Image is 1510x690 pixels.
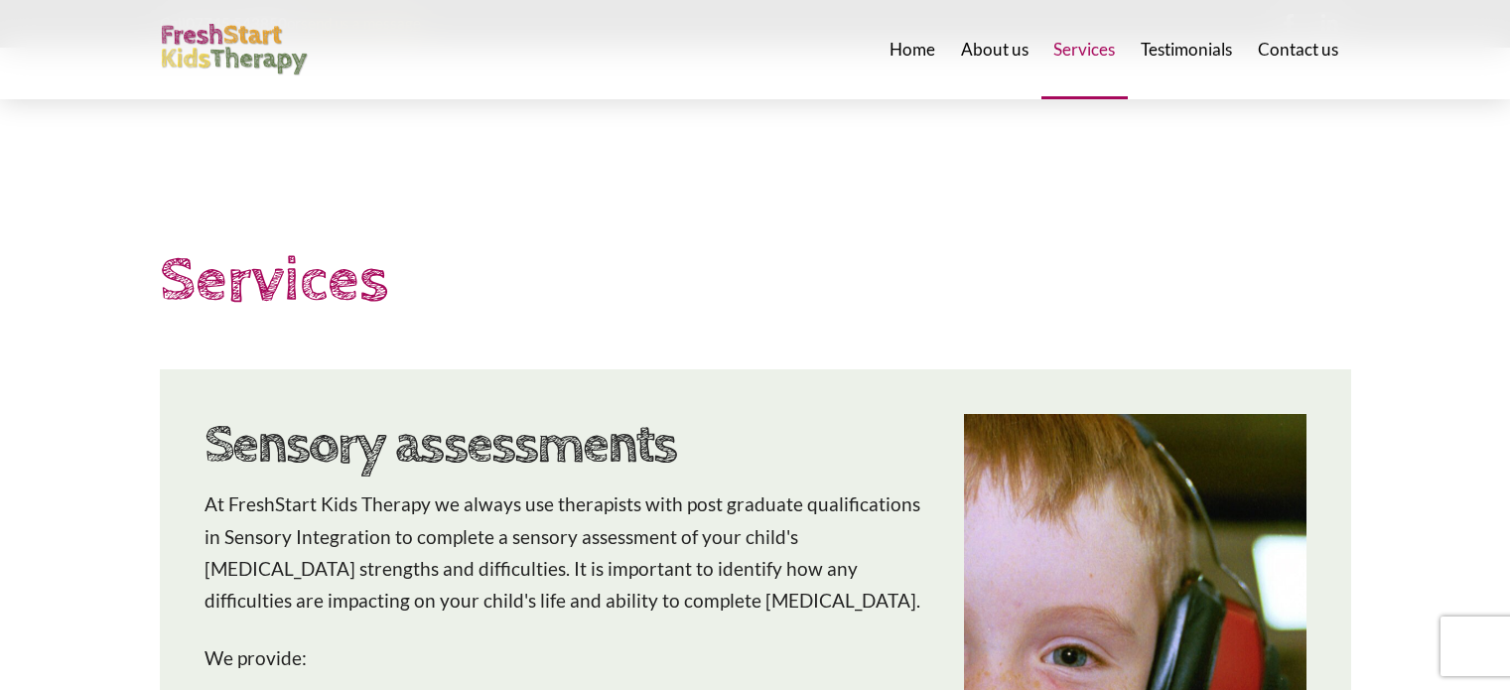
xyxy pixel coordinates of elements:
[205,642,926,674] p: We provide:
[961,41,1029,58] span: About us
[160,236,1351,325] h1: Services
[1258,41,1338,58] span: Contact us
[1141,41,1232,58] span: Testimonials
[1053,41,1115,58] span: Services
[205,413,926,478] h2: Sensory assessments
[890,41,935,58] span: Home
[160,24,309,76] img: FreshStart Kids Therapy logo
[205,488,926,617] p: At FreshStart Kids Therapy we always use therapists with post graduate qualifications in Sensory ...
